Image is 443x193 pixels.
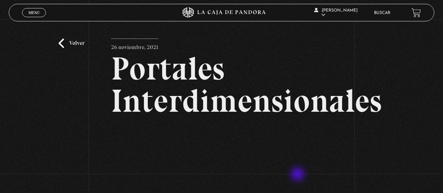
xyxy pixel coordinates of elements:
span: Cerrar [26,16,42,21]
a: Buscar [374,11,390,15]
span: Menu [28,11,40,15]
p: 26 noviembre, 2021 [111,39,158,53]
h2: Portales Interdimensionales [111,53,332,117]
a: View your shopping cart [411,8,421,18]
a: Volver [58,39,84,48]
span: [PERSON_NAME] [314,8,358,17]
